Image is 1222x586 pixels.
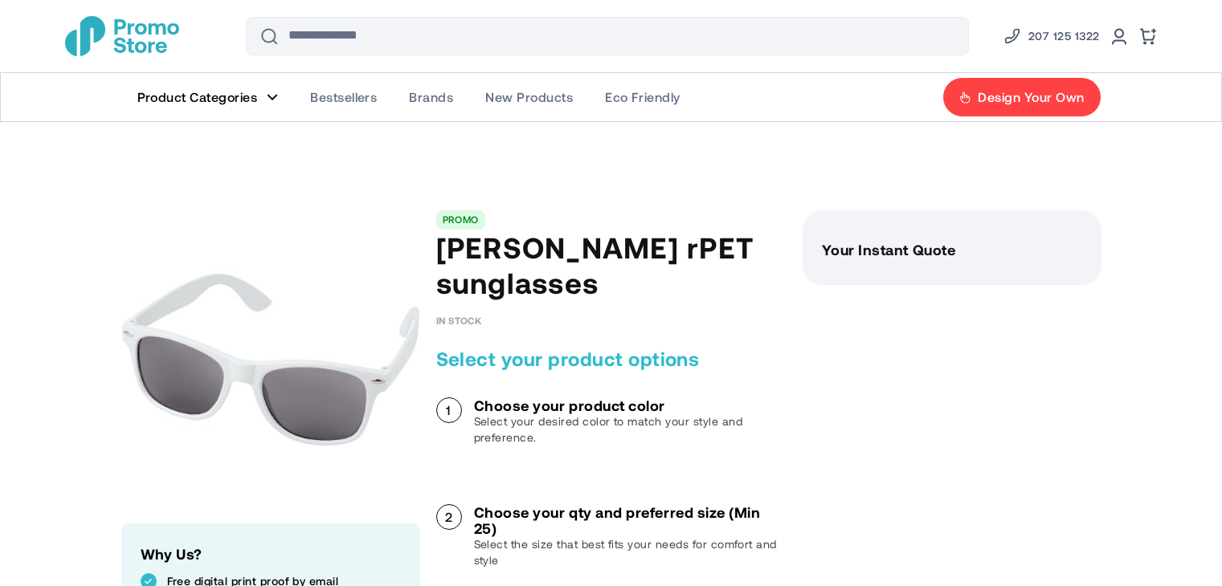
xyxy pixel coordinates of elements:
[474,413,787,446] p: Select your desired color to match your style and preference.
[436,346,787,372] h2: Select your product options
[1003,26,1100,46] a: Phone
[942,77,1101,117] a: Design Your Own
[65,16,179,56] img: Promotional Merchandise
[589,73,697,121] a: Eco Friendly
[409,89,453,105] span: Brands
[485,89,573,105] span: New Products
[436,315,482,326] span: In stock
[121,210,420,509] img: main product photo
[141,543,401,565] h2: Why Us?
[469,73,589,121] a: New Products
[474,397,787,413] h3: Choose your product color
[474,536,787,568] p: Select the size that best fits your needs for comfort and style
[978,89,1084,105] span: Design Your Own
[294,73,393,121] a: Bestsellers
[250,17,288,55] button: Search
[65,16,179,56] a: store logo
[1028,26,1100,46] span: 207 125 1322
[474,504,787,536] h3: Choose your qty and preferred size (Min 25)
[822,242,1082,258] h3: Your Instant Quote
[443,214,479,225] a: PROMO
[137,89,258,105] span: Product Categories
[605,89,680,105] span: Eco Friendly
[121,73,295,121] a: Product Categories
[393,73,469,121] a: Brands
[436,230,787,300] h1: [PERSON_NAME] rPET sunglasses
[436,315,482,326] div: Availability
[310,89,377,105] span: Bestsellers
